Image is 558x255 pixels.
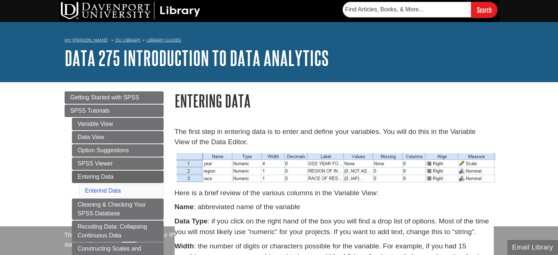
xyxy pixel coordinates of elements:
span: SPSS Tutorials [70,108,110,114]
a: My [PERSON_NAME] [65,37,108,43]
p: The first step in entering data is to enter and define your variables. You will do this in the Va... [175,127,494,148]
input: Find Articles, Books, & More... [343,2,471,17]
a: Cleaning & Checking Your SPSS Database [72,198,164,220]
span: Getting Started with SPSS [70,94,139,101]
a: Recoding Data: Collapsing Continuous Data [72,221,164,242]
a: Library Guides [146,37,181,43]
a: Option Suggestions [72,144,164,157]
p: : abbreviated name of the variable [175,202,494,212]
a: DATA 275 Introduction to Data Analytics [65,47,329,69]
p: Here is a brief review of the various columns in the Variable View: [175,188,494,198]
h1: Entering Data [175,91,494,110]
a: Entering Data [72,171,164,183]
a: Data View [72,131,164,143]
strong: Width [175,242,194,250]
strong: Name [175,203,194,211]
nav: breadcrumb [65,35,494,47]
form: Searches DU Library's articles, books, and more [343,2,497,18]
a: Variable View [72,118,164,130]
button: Email Library [507,240,558,255]
a: Enterind Data [85,187,121,194]
p: : if you click on the right hand of the box you will find a drop list of options. Most of the tim... [175,216,494,237]
a: SPSS Tutorials [65,105,164,117]
strong: Data Type [175,217,208,225]
img: DU Library [61,2,200,19]
a: DU Library [115,37,141,43]
a: SPSS Viewer [72,157,164,170]
a: Getting Started with SPSS [65,91,164,104]
input: Search [471,2,497,18]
